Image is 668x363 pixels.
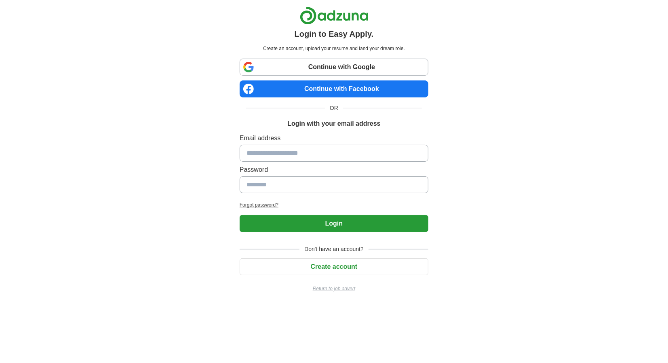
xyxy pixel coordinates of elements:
[240,80,428,97] a: Continue with Facebook
[287,119,380,129] h1: Login with your email address
[240,215,428,232] button: Login
[295,28,374,40] h1: Login to Easy Apply.
[299,245,369,253] span: Don't have an account?
[325,104,343,112] span: OR
[241,45,427,52] p: Create an account, upload your resume and land your dream role.
[240,59,428,76] a: Continue with Google
[240,263,428,270] a: Create account
[240,133,428,143] label: Email address
[240,285,428,292] a: Return to job advert
[240,201,428,209] a: Forgot password?
[240,258,428,275] button: Create account
[300,6,369,25] img: Adzuna logo
[240,165,428,175] label: Password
